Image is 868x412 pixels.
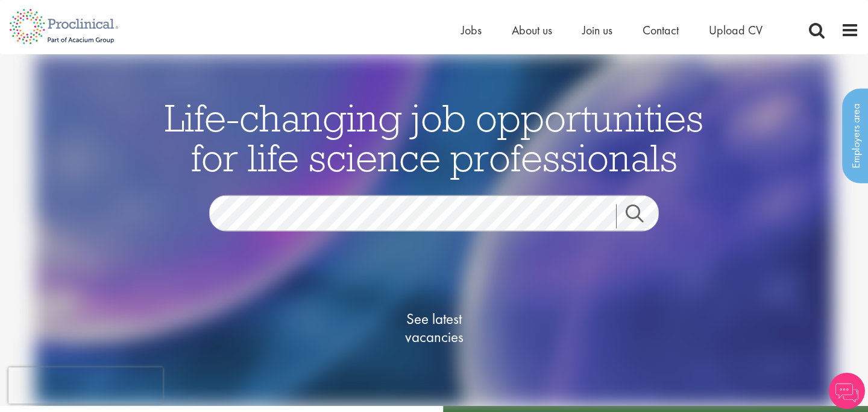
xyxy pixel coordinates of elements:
[616,204,668,228] a: Job search submit button
[8,367,163,404] iframe: reCAPTCHA
[643,22,679,38] a: Contact
[582,22,612,38] a: Join us
[709,22,763,38] a: Upload CV
[512,22,552,38] a: About us
[35,54,834,406] img: candidate home
[165,93,703,181] span: Life-changing job opportunities for life science professionals
[829,373,865,409] img: Chatbot
[374,309,494,346] span: See latest vacancies
[374,261,494,394] a: See latestvacancies
[461,22,482,38] a: Jobs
